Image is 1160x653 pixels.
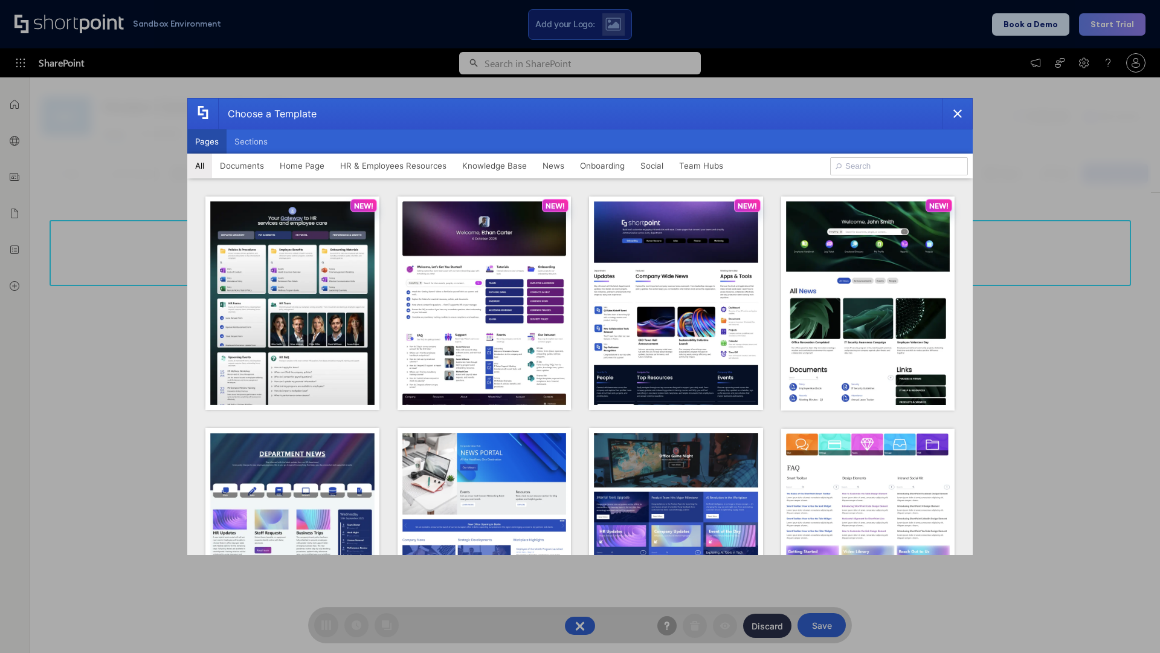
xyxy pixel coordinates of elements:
input: Search [830,157,968,175]
p: NEW! [546,201,565,210]
p: NEW! [929,201,949,210]
button: Pages [187,129,227,154]
button: News [535,154,572,178]
button: Documents [212,154,272,178]
p: NEW! [354,201,373,210]
div: Choose a Template [218,99,317,129]
button: Sections [227,129,275,154]
button: All [187,154,212,178]
button: Social [633,154,671,178]
p: NEW! [738,201,757,210]
div: template selector [187,98,973,555]
button: Home Page [272,154,332,178]
button: Team Hubs [671,154,731,178]
button: HR & Employees Resources [332,154,454,178]
iframe: Chat Widget [1100,595,1160,653]
button: Onboarding [572,154,633,178]
button: Knowledge Base [454,154,535,178]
